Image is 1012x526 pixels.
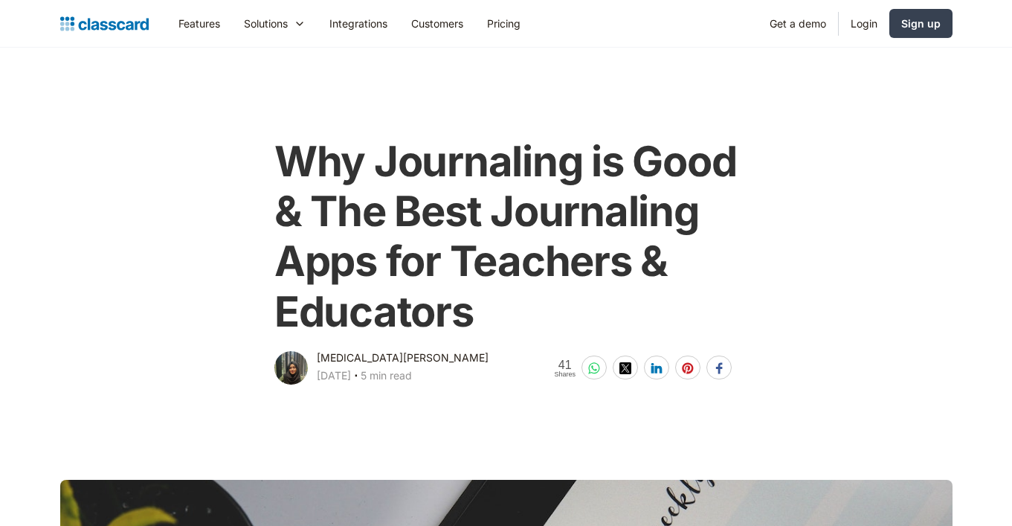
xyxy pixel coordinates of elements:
[651,362,663,374] img: linkedin-white sharing button
[318,7,399,40] a: Integrations
[475,7,532,40] a: Pricing
[167,7,232,40] a: Features
[889,9,953,38] a: Sign up
[758,7,838,40] a: Get a demo
[317,349,489,367] div: [MEDICAL_DATA][PERSON_NAME]
[554,359,576,371] span: 41
[682,362,694,374] img: pinterest-white sharing button
[554,371,576,378] span: Shares
[839,7,889,40] a: Login
[60,13,149,34] a: Logo
[232,7,318,40] div: Solutions
[619,362,631,374] img: twitter-white sharing button
[588,362,600,374] img: whatsapp-white sharing button
[244,16,288,31] div: Solutions
[901,16,941,31] div: Sign up
[713,362,725,374] img: facebook-white sharing button
[399,7,475,40] a: Customers
[351,367,361,388] div: ‧
[274,137,738,337] h1: Why Journaling is Good & The Best Journaling Apps for Teachers & Educators
[317,367,351,385] div: [DATE]
[361,367,412,385] div: 5 min read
